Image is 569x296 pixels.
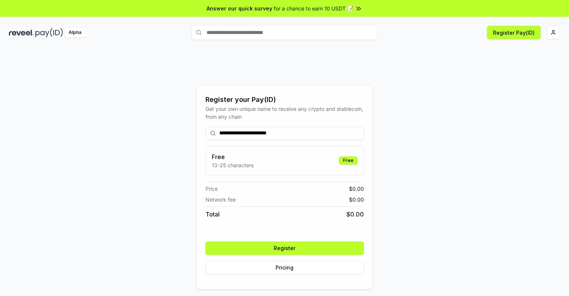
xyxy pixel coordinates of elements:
[207,4,272,12] span: Answer our quick survey
[349,196,364,203] span: $ 0.00
[487,26,541,39] button: Register Pay(ID)
[65,28,85,37] div: Alpha
[205,210,220,219] span: Total
[9,28,34,37] img: reveel_dark
[205,185,218,193] span: Price
[274,4,353,12] span: for a chance to earn 10 USDT 📝
[205,261,364,274] button: Pricing
[212,161,254,169] p: 13-25 characters
[35,28,63,37] img: pay_id
[346,210,364,219] span: $ 0.00
[205,242,364,255] button: Register
[205,94,364,105] div: Register your Pay(ID)
[212,152,254,161] h3: Free
[205,105,364,121] div: Get your own unique name to receive any crypto and stablecoin, from any chain
[349,185,364,193] span: $ 0.00
[339,156,358,165] div: Free
[205,196,236,203] span: Network fee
